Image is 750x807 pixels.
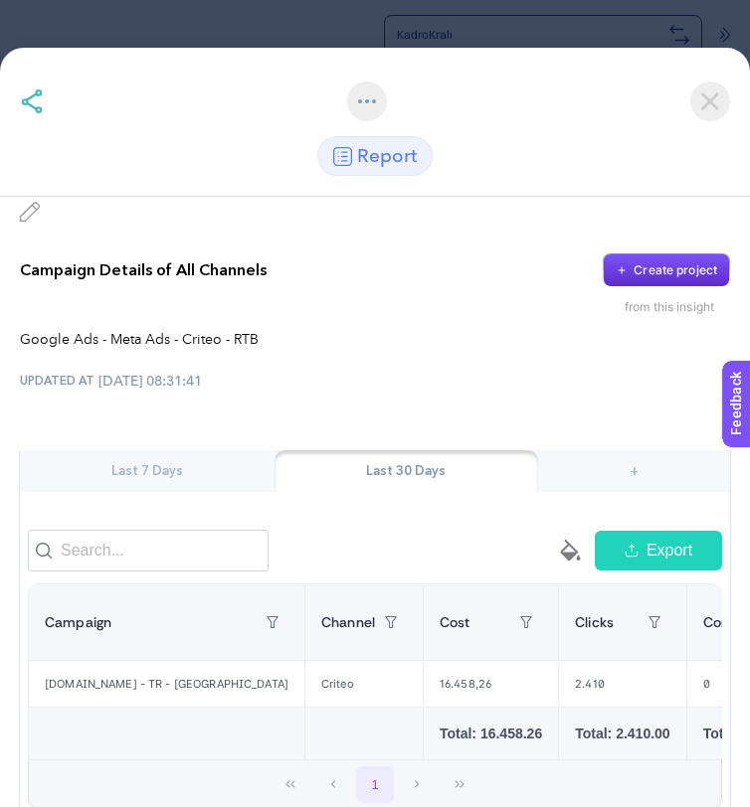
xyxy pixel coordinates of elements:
[98,371,202,391] time: [DATE] 08:31:41
[356,766,394,804] button: 1
[559,661,685,707] div: 2.410
[634,262,717,278] div: Create project
[12,6,76,22] span: Feedback
[538,450,730,492] div: +
[575,724,669,743] div: Total: 2.410.00
[440,724,542,743] div: Total: 16.458.26
[28,530,269,571] input: Search...
[275,450,537,492] div: Last 30 Days
[20,258,267,282] p: Campaign Details of All Channels
[20,373,94,389] span: UPDATED AT
[358,99,376,103] img: More options
[625,299,730,315] div: from this insight
[357,142,417,170] span: report
[333,147,352,166] img: report
[20,330,730,351] p: Google Ads - Meta Ads - Criteo - RTB
[29,661,304,707] div: [DOMAIN_NAME] - TR - [GEOGRAPHIC_DATA]
[20,89,44,113] img: share
[575,614,614,630] span: Clicks
[595,531,722,570] button: Export
[424,661,558,707] div: 16.458,26
[647,539,692,563] span: Export
[690,81,730,121] img: close-dialog
[20,202,40,222] img: edit insight
[440,614,470,630] span: Cost
[45,614,111,630] span: Campaign
[20,450,275,492] div: Last 7 Days
[305,661,423,707] div: Criteo
[603,253,730,287] button: Create project
[321,614,375,630] span: Channel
